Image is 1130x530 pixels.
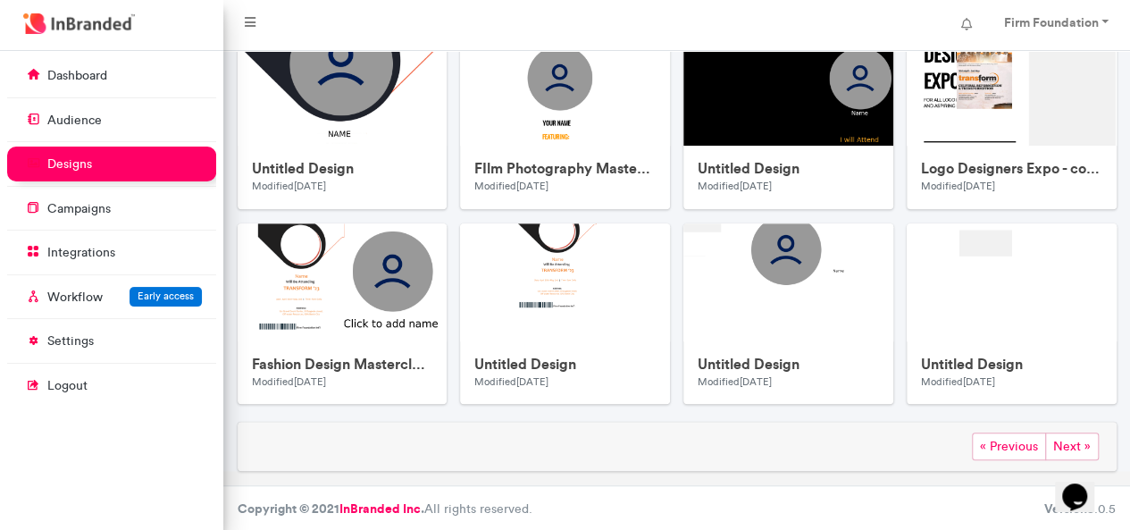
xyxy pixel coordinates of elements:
a: designs [7,147,216,181]
p: integrations [47,244,115,262]
iframe: chat widget [1055,458,1112,512]
b: Version [1044,501,1087,517]
a: preview-of-Untitled DesignUntitled DesignModified[DATE] [460,223,670,405]
a: preview-of-Fashion Design Masterclass Attendee Badge - copyFashion Design Masterclass Attendee Ba... [238,223,448,405]
strong: Copyright © 2021 . [238,501,424,517]
a: settings [7,324,216,358]
span: Next » [1045,433,1099,460]
a: integrations [7,235,216,269]
p: campaigns [47,200,111,218]
p: dashboard [47,67,107,85]
strong: Firm Foundation [1003,14,1098,30]
p: logout [47,377,88,395]
small: Modified [DATE] [474,180,548,192]
small: Modified [DATE] [252,180,326,192]
a: preview-of-Untitled DesignUntitled DesignModified[DATE] [683,223,893,405]
small: Modified [DATE] [474,375,548,388]
a: InBranded Inc [339,501,421,517]
small: Modified [DATE] [698,375,772,388]
small: Modified [DATE] [252,375,326,388]
p: settings [47,332,94,350]
a: campaigns [7,191,216,225]
small: Modified [DATE] [921,180,995,192]
h6: Untitled Design [698,160,879,177]
h6: Untitled Design [698,356,879,373]
h6: Untitled Design [252,160,433,177]
a: audience [7,103,216,137]
a: dashboard [7,58,216,92]
h6: Logo Designers Expo - copy [921,160,1102,177]
a: preview-of-Untitled DesignUntitled DesignModified[DATE] [238,28,448,209]
p: Workflow [47,289,103,307]
span: Early access [138,290,194,302]
h6: Untitled Design [921,356,1102,373]
a: preview-of-FIlm Photography Masterclass (Attendee Badge) - copyFIlm Photography Masterclass (Atte... [460,28,670,209]
img: InBranded Logo [19,9,139,38]
p: designs [47,156,92,173]
small: Modified [DATE] [698,180,772,192]
h6: FIlm Photography Masterclass (Attendee Badge) - copy [474,160,656,177]
a: preview-of-Untitled DesignUntitled DesignModified[DATE] [683,28,893,209]
h6: Untitled Design [474,356,656,373]
a: preview-of-Logo Designers Expo - copyLogo Designers Expo - copyModified[DATE] [907,28,1117,209]
a: Firm Foundation [985,7,1123,43]
a: WorkflowEarly access [7,280,216,314]
small: Modified [DATE] [921,375,995,388]
div: 3.0.5 [1044,501,1116,518]
p: audience [47,112,102,130]
a: preview-of-Untitled DesignUntitled DesignModified[DATE] [907,223,1117,405]
h6: Fashion Design Masterclass Attendee Badge - copy [252,356,433,373]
